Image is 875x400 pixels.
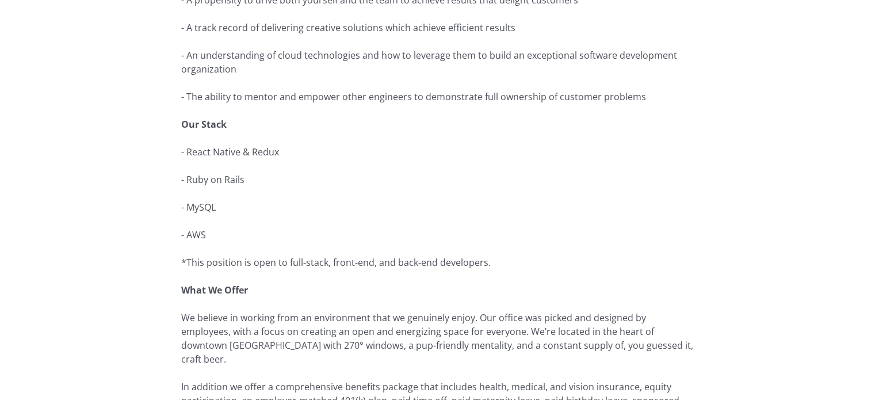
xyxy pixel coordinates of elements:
[181,145,694,159] p: - React Native & Redux
[181,48,694,76] p: - An understanding of cloud technologies and how to leverage them to build an exceptional softwar...
[181,311,694,366] p: We believe in working from an environment that we genuinely enjoy. Our office was picked and desi...
[181,21,694,35] p: - A track record of delivering creative solutions which achieve efficient results
[181,284,248,296] strong: What We Offer
[181,256,694,269] p: *This position is open to full-stack, front-end, and back-end developers.
[181,90,694,104] p: - The ability to mentor and empower other engineers to demonstrate full ownership of customer pro...
[181,228,694,242] p: - AWS
[181,200,694,214] p: - MySQL
[181,173,694,186] p: - Ruby on Rails
[181,118,227,131] strong: Our Stack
